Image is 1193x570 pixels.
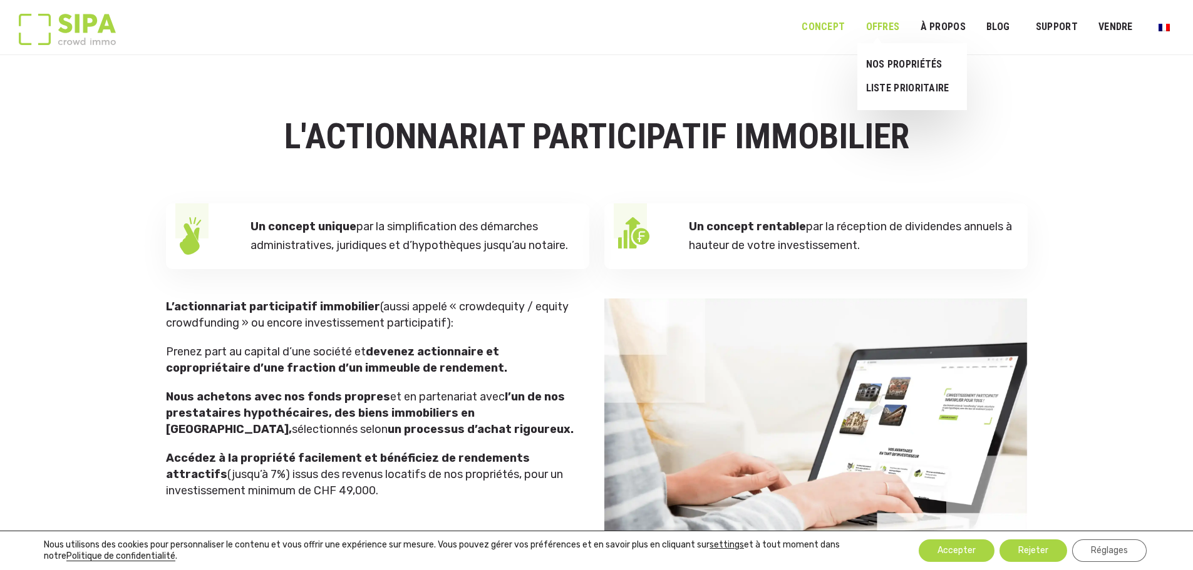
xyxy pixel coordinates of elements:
p: (aussi appelé « crowdequity / equity crowdfunding » ou encore investissement participatif): [166,298,577,331]
p: Nous utilisons des cookies pour personnaliser le contenu et vous offrir une expérience sur mesure... [44,539,881,562]
a: SUPPORT [1028,13,1086,41]
strong: Nous achetons avec nos fonds propres [166,390,390,404]
strong: Un concept unique [250,220,356,233]
img: Logo [19,14,116,45]
button: Rejeter [999,539,1067,562]
a: À PROPOS [912,13,974,41]
a: OFFRES [857,13,907,41]
p: par la simplification des démarches administratives, juridiques et d’hypothèques jusqu’au notaire. [250,217,575,255]
p: par la réception de dividendes annuels à hauteur de votre investissement. [689,217,1013,255]
h1: L'ACTIONNARIAT PARTICIPATIF IMMOBILIER [166,118,1028,156]
strong: Accédez à la propriété facilement et bénéficiez de rendements attractifs [166,451,530,481]
img: Concept banner [604,298,1028,540]
strong: Un concept rentable [689,220,806,233]
a: Blog [978,13,1018,41]
a: NOS PROPRIÉTÉS [857,53,957,76]
a: VENDRE [1090,13,1141,41]
strong: l’un de nos prestataires hypothécaires, des biens immobiliers en [GEOGRAPHIC_DATA], [166,390,565,436]
button: settings [710,539,744,551]
strong: immobilier [320,300,380,313]
strong: devenez actionnaire et copropriétaire d’une fraction d’un immeuble de rendement. [166,345,507,375]
iframe: Chat Widget [1130,510,1193,570]
img: Français [1159,24,1170,31]
p: (jusqu’à 7%) issus des revenus locatifs de nos propriétés, pour un investissement minimum de CHF ... [166,450,577,499]
button: Accepter [919,539,994,562]
a: Concept [793,13,853,41]
nav: Menu principal [802,11,1174,43]
p: Prenez part au capital d’une société et [166,344,577,376]
button: Réglages [1072,539,1147,562]
strong: un processus d’achat rigoureux. [388,422,574,436]
a: Passer à [1150,15,1178,39]
div: Widget de chat [1130,510,1193,570]
strong: L’actionnariat participatif [166,300,318,313]
a: Politique de confidentialité [66,551,175,561]
a: LISTE PRIORITAIRE [857,76,957,100]
p: et en partenariat avec sélectionnés selon [166,389,577,437]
